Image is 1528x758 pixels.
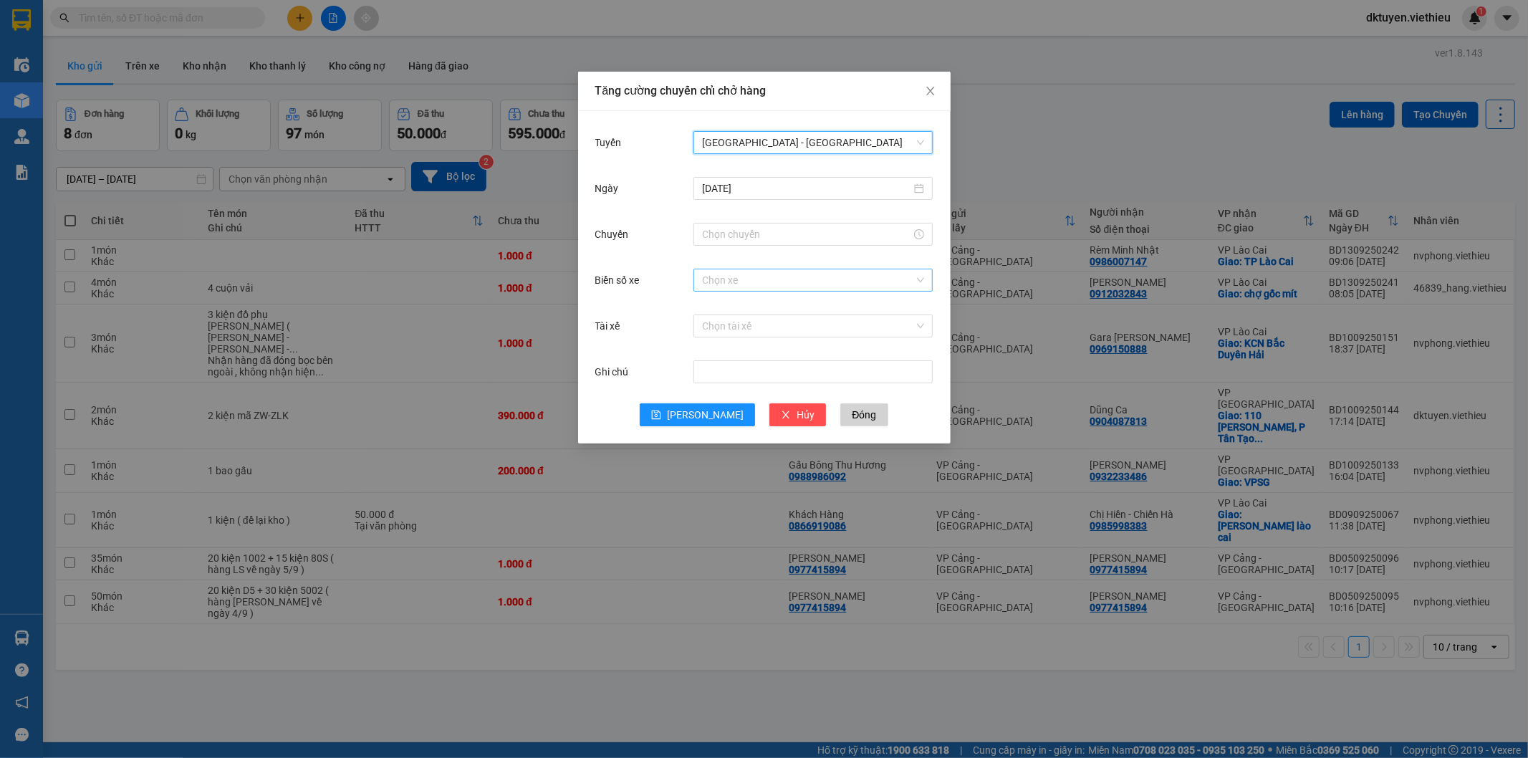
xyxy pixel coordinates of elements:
[781,410,791,421] span: close
[595,183,626,194] label: Ngày
[651,410,661,421] span: save
[702,181,911,196] input: Ngày
[595,83,933,99] div: Tăng cường chuyến chỉ chở hàng
[640,403,755,426] button: save[PERSON_NAME]
[595,274,647,286] label: Biển số xe
[667,407,744,423] span: [PERSON_NAME]
[693,360,933,383] input: Ghi chú
[595,366,636,378] label: Ghi chú
[702,132,924,153] span: Hà Nội - Sài Gòn
[702,269,914,291] input: Biển số xe
[595,229,636,240] label: Chuyến
[840,403,888,426] button: Đóng
[910,72,951,112] button: Close
[595,137,629,148] label: Tuyến
[702,315,914,337] input: Tài xế
[769,403,826,426] button: closeHủy
[595,320,628,332] label: Tài xế
[925,85,936,97] span: close
[702,226,911,242] input: Chuyến
[852,407,876,423] span: Đóng
[797,407,815,423] span: Hủy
